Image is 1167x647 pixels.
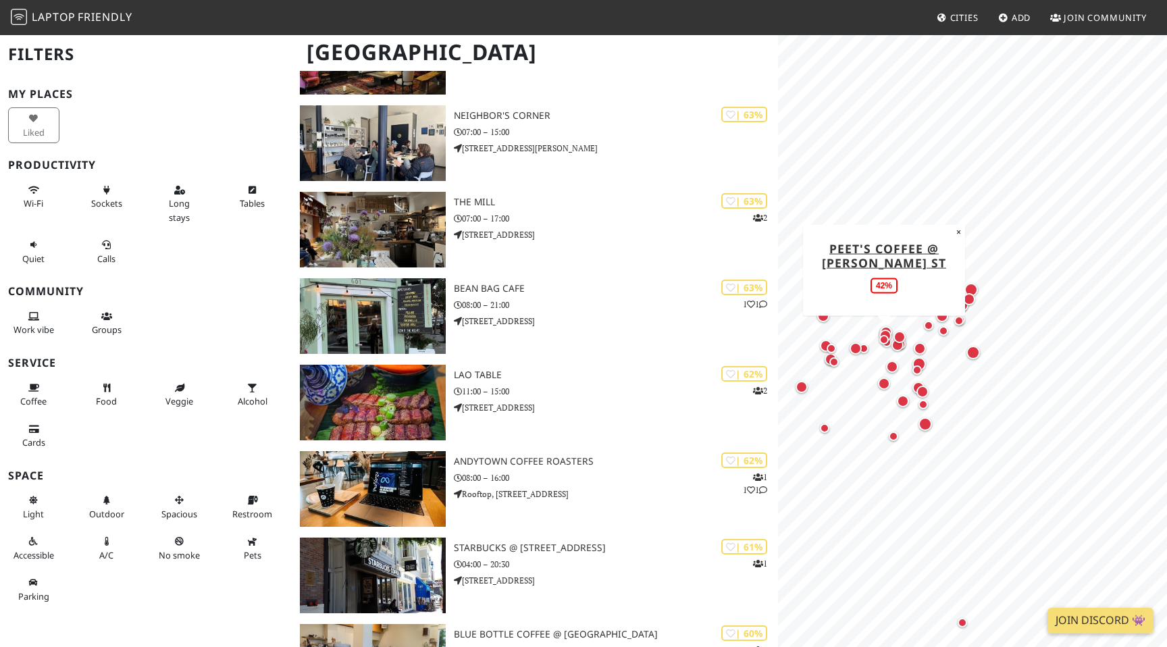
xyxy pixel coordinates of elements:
span: Power sockets [91,197,122,209]
div: | 62% [721,452,767,468]
p: 1 1 [743,298,767,311]
span: Group tables [92,323,122,336]
div: Map marker [916,415,935,434]
button: Light [8,489,59,525]
span: Natural light [23,508,44,520]
span: Air conditioned [99,549,113,561]
div: Map marker [915,396,931,413]
p: [STREET_ADDRESS] [454,228,778,241]
p: 07:00 – 15:00 [454,126,778,138]
span: Parking [18,590,49,602]
div: Map marker [817,337,835,355]
p: 07:00 – 17:00 [454,212,778,225]
div: Map marker [879,334,895,351]
div: Map marker [914,383,931,400]
div: Map marker [960,290,978,308]
p: 11:00 – 15:00 [454,385,778,398]
div: Map marker [964,343,983,362]
span: Add [1012,11,1031,24]
h3: Bean Bag Cafe [454,283,778,294]
button: Cards [8,418,59,454]
img: Neighbor's Corner [300,105,446,181]
span: Pet friendly [244,549,261,561]
div: Map marker [823,340,839,357]
span: Outdoor area [89,508,124,520]
div: Map marker [847,340,864,357]
span: Video/audio calls [97,253,115,265]
button: A/C [81,530,132,566]
p: 2 [753,211,767,224]
button: Wi-Fi [8,179,59,215]
h3: Starbucks @ [STREET_ADDRESS] [454,542,778,554]
img: Bean Bag Cafe [300,278,446,354]
div: Map marker [816,420,833,436]
img: Starbucks @ 2222 Fillmore St [300,538,446,613]
button: Spacious [154,489,205,525]
span: Quiet [22,253,45,265]
a: Cities [931,5,984,30]
button: Parking [8,571,59,607]
div: Map marker [814,307,832,325]
p: 08:00 – 21:00 [454,299,778,311]
span: Food [96,395,117,407]
div: | 61% [721,539,767,554]
h3: The Mill [454,197,778,208]
button: Quiet [8,234,59,269]
div: Map marker [793,378,810,396]
a: Starbucks @ 2222 Fillmore St | 61% 1 Starbucks @ [STREET_ADDRESS] 04:00 – 20:30 [STREET_ADDRESS] [292,538,778,613]
h3: Productivity [8,159,284,172]
div: Map marker [822,351,839,368]
div: Map marker [909,362,925,378]
span: Join Community [1064,11,1147,24]
h2: Filters [8,34,284,75]
div: Map marker [891,328,908,346]
button: Outdoor [81,489,132,525]
button: Calls [81,234,132,269]
span: Spacious [161,508,197,520]
div: Map marker [889,336,906,354]
span: Veggie [165,395,193,407]
div: Map marker [962,280,981,299]
img: Andytown Coffee Roasters [300,451,446,527]
button: Pets [227,530,278,566]
a: The Mill | 63% 2 The Mill 07:00 – 17:00 [STREET_ADDRESS] [292,192,778,267]
button: Work vibe [8,305,59,341]
img: Lao Table [300,365,446,440]
div: Map marker [877,323,895,341]
div: | 62% [721,366,767,382]
button: Accessible [8,530,59,566]
p: 2 [753,384,767,397]
p: 04:00 – 20:30 [454,558,778,571]
p: 1 1 1 [743,471,767,496]
p: [STREET_ADDRESS] [454,574,778,587]
a: Add [993,5,1037,30]
h1: [GEOGRAPHIC_DATA] [296,34,775,71]
div: Map marker [885,428,902,444]
span: Accessible [14,549,54,561]
a: Andytown Coffee Roasters | 62% 111 Andytown Coffee Roasters 08:00 – 16:00 Rooftop, [STREET_ADDRESS] [292,451,778,527]
div: Map marker [910,355,929,373]
p: 1 [753,557,767,570]
button: Restroom [227,489,278,525]
span: Laptop [32,9,76,24]
button: Coffee [8,377,59,413]
img: LaptopFriendly [11,9,27,25]
button: Tables [227,179,278,215]
div: 42% [871,278,898,293]
button: Groups [81,305,132,341]
p: 08:00 – 16:00 [454,471,778,484]
a: Neighbor's Corner | 63% Neighbor's Corner 07:00 – 15:00 [STREET_ADDRESS][PERSON_NAME] [292,105,778,181]
div: Map marker [894,392,912,410]
span: Long stays [169,197,190,223]
h3: Space [8,469,284,482]
span: Stable Wi-Fi [24,197,43,209]
div: Map marker [875,375,893,392]
h3: Neighbor's Corner [454,110,778,122]
div: | 63% [721,193,767,209]
h3: Service [8,357,284,369]
button: Close popup [952,224,965,239]
button: Alcohol [227,377,278,413]
button: No smoke [154,530,205,566]
div: Map marker [876,332,892,348]
img: The Mill [300,192,446,267]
